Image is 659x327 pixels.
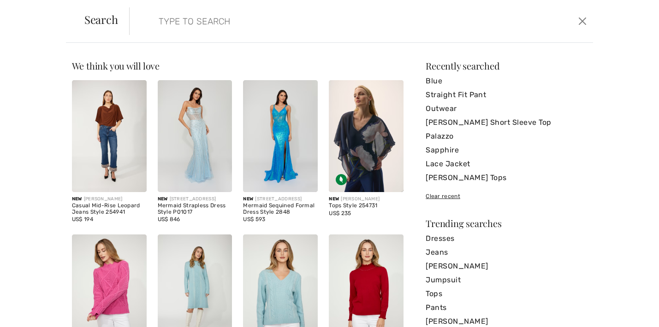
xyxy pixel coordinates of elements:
div: [STREET_ADDRESS] [243,196,318,203]
a: Pants [426,301,587,315]
span: US$ 846 [158,216,180,222]
div: [STREET_ADDRESS] [158,196,232,203]
span: US$ 593 [243,216,265,222]
input: TYPE TO SEARCH [152,7,470,35]
div: Casual Mid-Rise Leopard Jeans Style 254941 [72,203,147,216]
a: Outwear [426,102,587,116]
div: Clear recent [426,192,587,200]
img: Joseph Ribkoff Tops Style 254731. Midnight Blue/Multi [329,80,404,192]
a: Jeans [426,245,587,259]
a: [PERSON_NAME] [426,259,587,273]
img: Sustainable Fabric [336,174,347,185]
span: New [243,196,253,202]
div: Mermaid Strapless Dress Style P01017 [158,203,232,216]
span: New [158,196,168,202]
span: We think you will love [72,59,160,72]
a: [PERSON_NAME] Tops [426,171,587,185]
div: Trending searches [426,219,587,228]
a: Lace Jacket [426,157,587,171]
a: [PERSON_NAME] Short Sleeve Top [426,116,587,129]
span: New [329,196,339,202]
a: Dresses [426,232,587,245]
a: Straight Fit Pant [426,88,587,102]
span: New [72,196,82,202]
span: US$ 194 [72,216,93,222]
a: Blue [426,74,587,88]
div: Mermaid Sequined Formal Dress Style 2848 [243,203,318,216]
a: Sapphire [426,143,587,157]
img: Casual Mid-Rise Leopard Jeans Style 254941. Blue [72,80,147,192]
img: Mermaid Strapless Dress Style P01017. Light blue [158,80,232,192]
span: US$ 235 [329,210,351,216]
span: Chat [22,6,41,15]
div: Recently searched [426,61,587,70]
button: Close [576,14,589,29]
div: Tops Style 254731 [329,203,404,209]
div: [PERSON_NAME] [72,196,147,203]
a: Palazzo [426,129,587,143]
img: Mermaid Sequined Formal Dress Style 2848. Blue [243,80,318,192]
div: [PERSON_NAME] [329,196,404,203]
a: Tops [426,287,587,301]
a: Jumpsuit [426,273,587,287]
span: Search [84,14,118,25]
